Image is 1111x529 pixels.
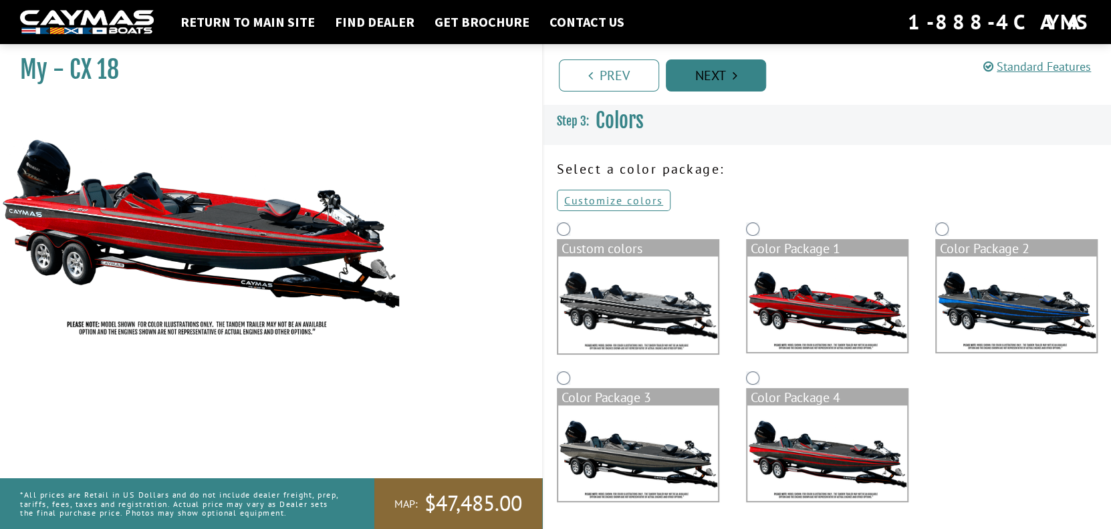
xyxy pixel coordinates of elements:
div: Color Package 4 [747,389,907,405]
a: Customize colors [557,190,670,211]
a: MAP:$47,485.00 [374,478,542,529]
div: 1-888-4CAYMAS [908,7,1091,37]
img: cx18-Base-Layer.png [558,256,718,353]
img: white-logo-c9c8dbefe5ff5ceceb0f0178aa75bf4bb51f6bca0971e226c86eb53dfe498488.png [20,10,154,35]
img: color_package_274.png [558,405,718,501]
a: Next [666,59,766,92]
div: Color Package 3 [558,389,718,405]
a: Get Brochure [428,13,536,31]
ul: Pagination [555,57,1111,92]
a: Contact Us [543,13,631,31]
p: *All prices are Retail in US Dollars and do not include dealer freight, prep, tariffs, fees, taxe... [20,484,344,524]
span: MAP: [394,497,418,511]
h1: My - CX 18 [20,55,509,85]
a: Standard Features [983,59,1091,74]
img: color_package_275.png [747,405,907,501]
img: color_package_273.png [937,256,1096,352]
span: $47,485.00 [424,490,522,518]
a: Find Dealer [328,13,421,31]
p: Select a color package: [557,159,1098,179]
h3: Colors [543,96,1111,146]
img: color_package_272.png [747,256,907,352]
div: Color Package 1 [747,240,907,256]
div: Custom colors [558,240,718,256]
div: Color Package 2 [937,240,1096,256]
a: Prev [559,59,659,92]
a: Return to main site [174,13,322,31]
